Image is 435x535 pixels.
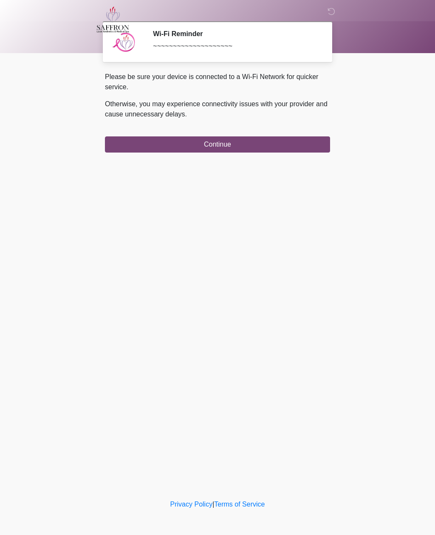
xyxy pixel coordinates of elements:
[212,501,214,508] a: |
[96,6,130,33] img: Saffron Laser Aesthetics and Medical Spa Logo
[185,110,187,118] span: .
[105,136,330,153] button: Continue
[105,99,330,119] p: Otherwise, you may experience connectivity issues with your provider and cause unnecessary delays
[153,41,317,51] div: ~~~~~~~~~~~~~~~~~~~~
[214,501,265,508] a: Terms of Service
[111,30,137,55] img: Agent Avatar
[105,72,330,92] p: Please be sure your device is connected to a Wi-Fi Network for quicker service.
[170,501,213,508] a: Privacy Policy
